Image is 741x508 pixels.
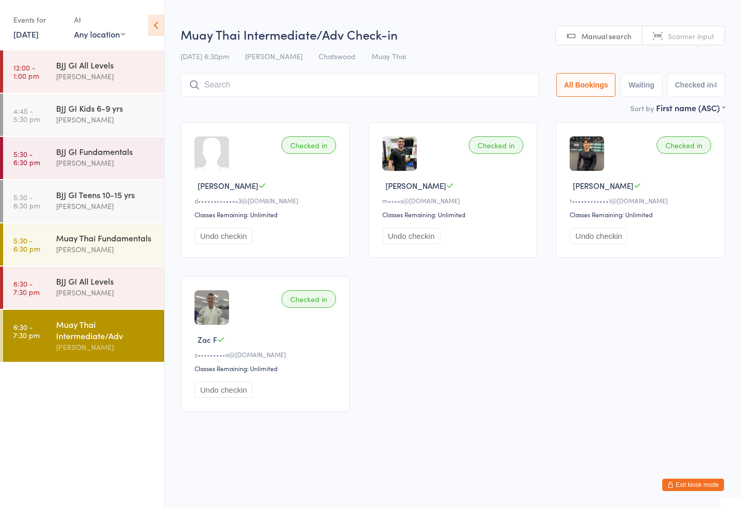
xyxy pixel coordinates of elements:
div: Any location [74,28,125,40]
span: [DATE] 6:30pm [181,51,229,61]
time: 12:00 - 1:00 pm [13,63,39,80]
a: 6:30 -7:30 pmMuay Thai Intermediate/Adv[PERSON_NAME] [3,310,164,362]
button: Undo checkin [195,228,253,244]
div: BJJ GI Fundamentals [56,146,155,157]
div: [PERSON_NAME] [56,200,155,212]
div: d•••••••••••••3@[DOMAIN_NAME] [195,196,339,205]
div: Muay Thai Fundamentals [56,232,155,243]
span: [PERSON_NAME] [198,180,258,191]
button: Checked in4 [667,73,726,97]
div: [PERSON_NAME] [56,287,155,299]
div: [PERSON_NAME] [56,157,155,169]
span: [PERSON_NAME] [385,180,446,191]
div: Checked in [469,136,523,154]
button: Undo checkin [195,382,253,398]
time: 5:30 - 6:30 pm [13,150,40,166]
span: Scanner input [668,31,714,41]
div: Events for [13,11,64,28]
div: Muay Thai Intermediate/Adv [56,319,155,341]
button: Undo checkin [570,228,628,244]
span: Muay Thai [372,51,406,61]
div: [PERSON_NAME] [56,71,155,82]
div: [PERSON_NAME] [56,341,155,353]
h2: Muay Thai Intermediate/Adv Check-in [181,26,725,43]
a: 5:30 -6:30 pmBJJ GI Fundamentals[PERSON_NAME] [3,137,164,179]
a: 6:30 -7:30 pmBJJ GI All Levels[PERSON_NAME] [3,267,164,309]
div: m••••s@[DOMAIN_NAME] [382,196,527,205]
time: 5:30 - 6:30 pm [13,193,40,209]
a: [DATE] [13,28,39,40]
button: All Bookings [556,73,616,97]
div: Checked in [281,136,336,154]
div: Checked in [657,136,711,154]
span: [PERSON_NAME] [573,180,633,191]
time: 6:30 - 7:30 pm [13,323,40,339]
a: 4:45 -5:30 pmBJJ GI Kids 6-9 yrs[PERSON_NAME] [3,94,164,136]
div: BJJ GI All Levels [56,59,155,71]
a: 5:30 -6:30 pmBJJ GI Teens 10-15 yrs[PERSON_NAME] [3,180,164,222]
div: t••••••••••••1@[DOMAIN_NAME] [570,196,714,205]
div: Classes Remaining: Unlimited [382,210,527,219]
div: At [74,11,125,28]
label: Sort by [630,103,654,113]
div: BJJ GI All Levels [56,275,155,287]
div: BJJ GI Teens 10-15 yrs [56,189,155,200]
time: 6:30 - 7:30 pm [13,279,40,296]
div: Classes Remaining: Unlimited [195,210,339,219]
button: Undo checkin [382,228,440,244]
div: [PERSON_NAME] [56,243,155,255]
div: z•••••••••a@[DOMAIN_NAME] [195,350,339,359]
span: Chatswood [319,51,356,61]
div: Checked in [281,290,336,308]
div: Classes Remaining: Unlimited [195,364,339,373]
img: image1747727592.png [570,136,604,171]
div: BJJ GI Kids 6-9 yrs [56,102,155,114]
input: Search [181,73,539,97]
a: 5:30 -6:30 pmMuay Thai Fundamentals[PERSON_NAME] [3,223,164,266]
img: image1747728239.png [382,136,417,171]
span: [PERSON_NAME] [245,51,303,61]
div: First name (ASC) [656,102,725,113]
span: Zac F [198,334,217,345]
time: 4:45 - 5:30 pm [13,107,40,123]
button: Exit kiosk mode [662,479,724,491]
img: image1693887969.png [195,290,229,325]
a: 12:00 -1:00 pmBJJ GI All Levels[PERSON_NAME] [3,50,164,93]
div: 4 [713,81,717,89]
span: Manual search [581,31,631,41]
button: Waiting [621,73,662,97]
div: Classes Remaining: Unlimited [570,210,714,219]
time: 5:30 - 6:30 pm [13,236,40,253]
div: [PERSON_NAME] [56,114,155,126]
